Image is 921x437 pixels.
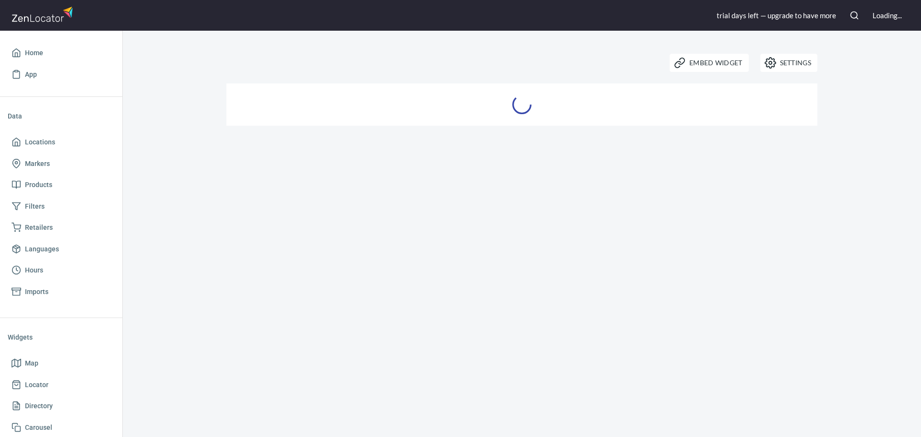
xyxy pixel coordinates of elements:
a: Languages [8,238,115,260]
span: Hours [25,264,43,276]
span: Carousel [25,422,52,434]
li: Widgets [8,326,115,349]
span: Locator [25,379,48,391]
span: Languages [25,243,59,255]
a: Hours [8,260,115,281]
span: Markers [25,158,50,170]
a: Home [8,42,115,64]
img: zenlocator [12,4,76,24]
span: Filters [25,201,45,213]
a: Retailers [8,217,115,238]
a: Filters [8,196,115,217]
span: Settings [767,57,811,69]
span: Home [25,47,43,59]
button: Embed Widget [670,54,749,72]
a: Markers [8,153,115,175]
div: Loading... [873,11,902,21]
a: Products [8,174,115,196]
span: Products [25,179,52,191]
div: trial day s left — upgrade to have more [717,11,836,21]
span: Directory [25,400,53,412]
span: Retailers [25,222,53,234]
button: Settings [760,54,817,72]
a: Imports [8,281,115,303]
span: Imports [25,286,48,298]
a: App [8,64,115,85]
a: Directory [8,395,115,417]
li: Data [8,105,115,128]
a: Locator [8,374,115,396]
button: Search [844,5,865,26]
a: Locations [8,131,115,153]
span: Locations [25,136,55,148]
span: Map [25,357,38,369]
span: Embed Widget [676,57,743,69]
span: App [25,69,37,81]
a: Map [8,353,115,374]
